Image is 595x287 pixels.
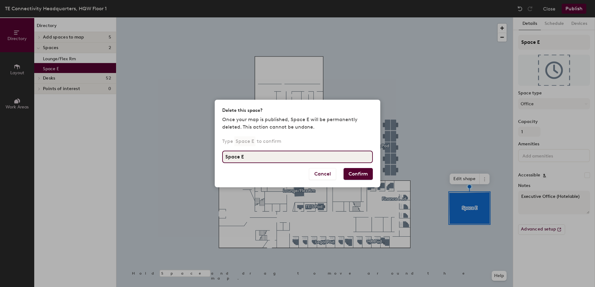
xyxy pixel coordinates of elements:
[309,168,336,180] button: Cancel
[222,116,373,131] p: Once your map is published, Space E will be permanently deleted. This action cannot be undone.
[222,107,263,114] h2: Delete this space?
[344,168,373,180] button: Confirm
[222,136,281,146] p: Type to confirm
[234,136,255,146] p: Space E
